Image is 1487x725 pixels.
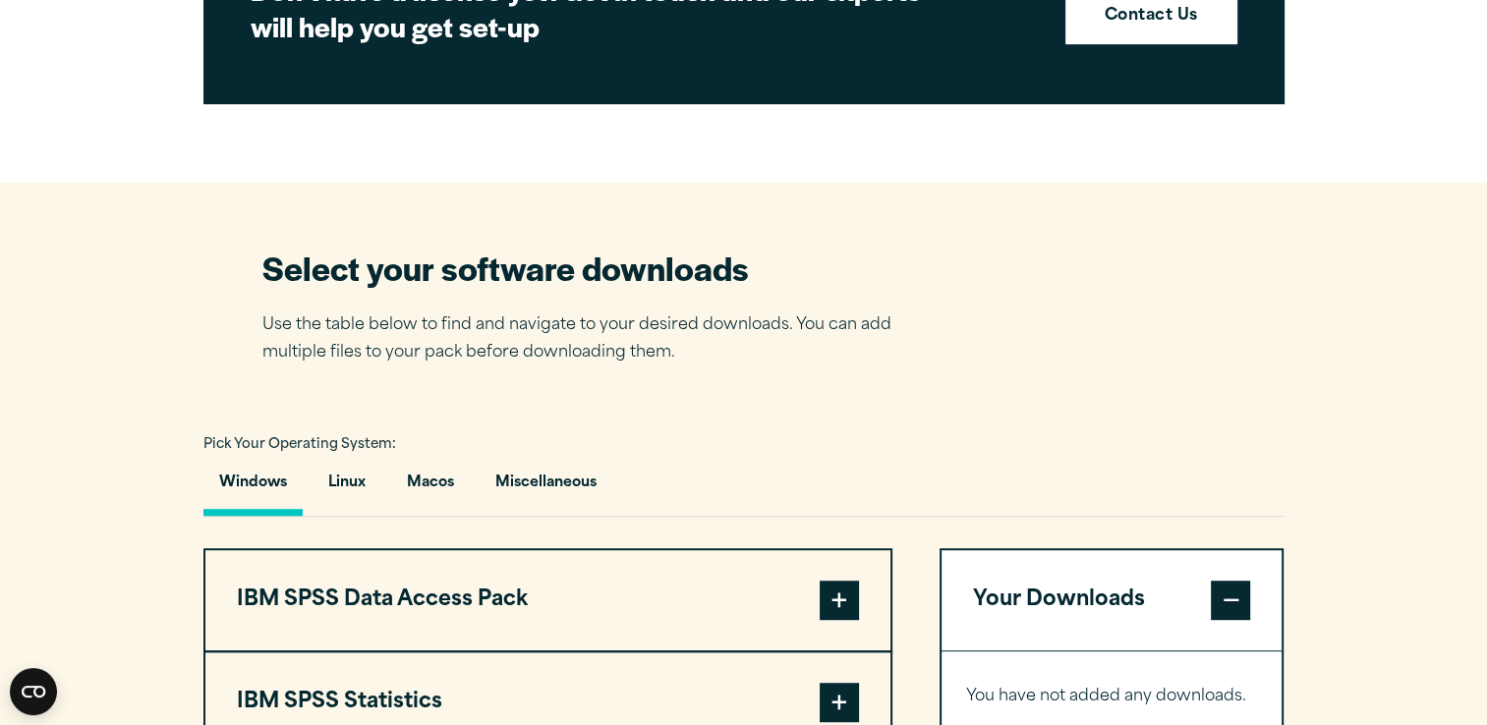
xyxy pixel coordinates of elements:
[313,460,381,516] button: Linux
[262,311,921,368] p: Use the table below to find and navigate to your desired downloads. You can add multiple files to...
[205,550,890,650] button: IBM SPSS Data Access Pack
[480,460,612,516] button: Miscellaneous
[262,246,921,290] h2: Select your software downloads
[203,460,303,516] button: Windows
[966,683,1258,711] p: You have not added any downloads.
[942,550,1283,650] button: Your Downloads
[203,438,396,451] span: Pick Your Operating System:
[391,460,470,516] button: Macos
[1105,4,1198,29] strong: Contact Us
[10,668,57,715] button: Open CMP widget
